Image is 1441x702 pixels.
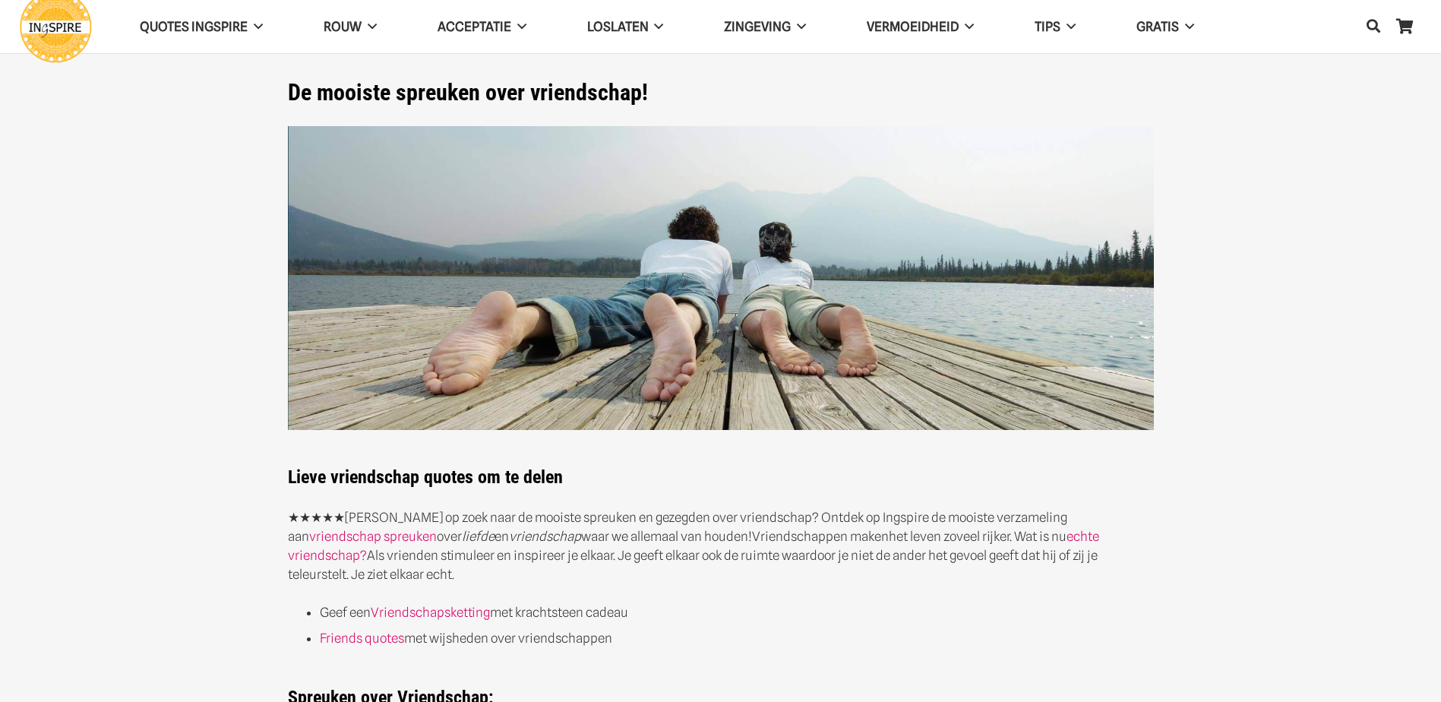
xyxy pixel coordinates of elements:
span: Acceptatie [438,19,511,34]
a: Friends quotes [320,631,404,646]
a: Zingeving [694,8,836,46]
img: Spreuken over vriendschap voor vrienden om te delen! - kijk op ingspire.nl [288,126,1154,431]
h1: De mooiste spreuken over vriendschap! [288,79,1154,106]
strong: ★★★★★ [288,510,345,525]
span: QUOTES INGSPIRE [140,19,248,34]
a: ROUW [293,8,407,46]
em: liefde [462,529,495,544]
a: Vriendschapsketting [371,605,490,620]
strong: Lieve vriendschap quotes om te delen [288,466,563,488]
a: Loslaten [557,8,694,46]
span: TIPS [1035,19,1060,34]
li: Geef een met krachtsteen cadeau [320,603,1154,622]
a: VERMOEIDHEID [836,8,1004,46]
a: echte vriendschap? [288,529,1099,563]
a: TIPS [1004,8,1106,46]
a: vriendschap spreuken [309,529,437,544]
a: Acceptatie [407,8,557,46]
p: [PERSON_NAME] op zoek naar de mooiste spreuken en gezegden over vriendschap? Ontdek op Ingspire d... [288,508,1154,584]
span: ROUW [324,19,362,34]
a: QUOTES INGSPIRE [109,8,293,46]
a: GRATIS [1106,8,1225,46]
span: Vriendschappen maken [752,529,889,544]
a: Zoeken [1358,8,1389,45]
li: met wijsheden over vriendschappen [320,629,1154,648]
span: GRATIS [1136,19,1179,34]
span: Loslaten [587,19,649,34]
span: VERMOEIDHEID [867,19,959,34]
span: Zingeving [724,19,791,34]
em: vriendschap [509,529,581,544]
